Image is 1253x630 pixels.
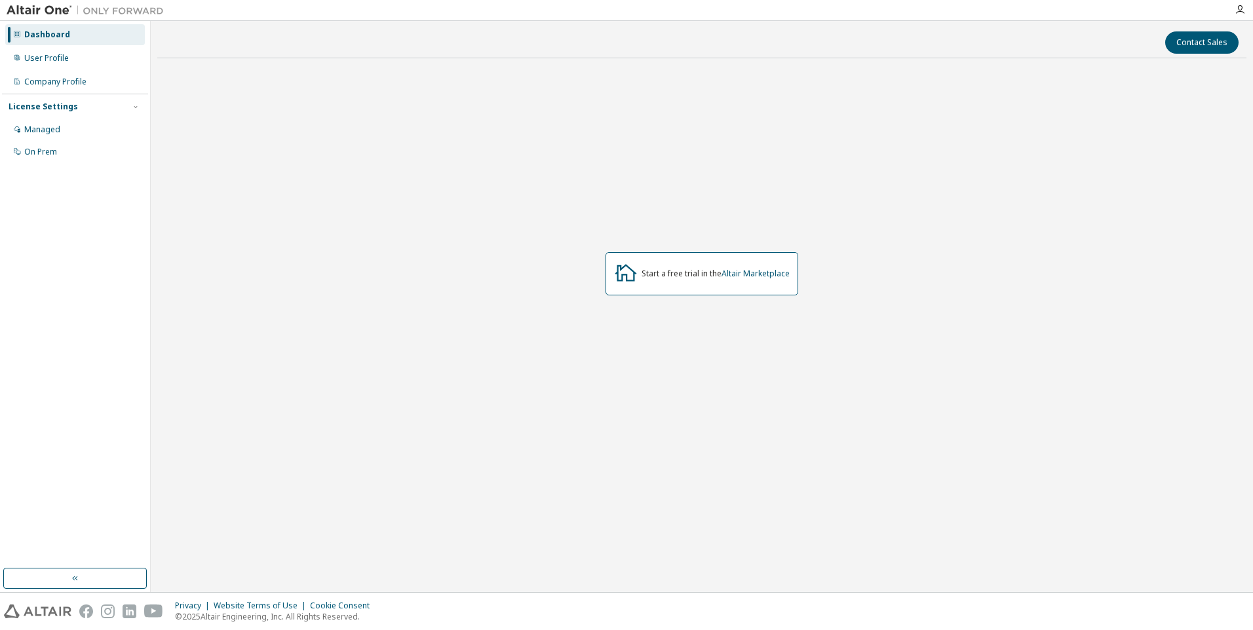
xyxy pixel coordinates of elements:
img: Altair One [7,4,170,17]
div: License Settings [9,102,78,112]
div: Dashboard [24,29,70,40]
p: © 2025 Altair Engineering, Inc. All Rights Reserved. [175,611,377,622]
a: Altair Marketplace [722,268,790,279]
div: On Prem [24,147,57,157]
button: Contact Sales [1165,31,1239,54]
img: altair_logo.svg [4,604,71,618]
img: facebook.svg [79,604,93,618]
div: Cookie Consent [310,601,377,611]
div: Privacy [175,601,214,611]
div: User Profile [24,53,69,64]
div: Start a free trial in the [642,269,790,279]
div: Company Profile [24,77,87,87]
img: instagram.svg [101,604,115,618]
img: youtube.svg [144,604,163,618]
div: Managed [24,124,60,135]
div: Website Terms of Use [214,601,310,611]
img: linkedin.svg [123,604,136,618]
